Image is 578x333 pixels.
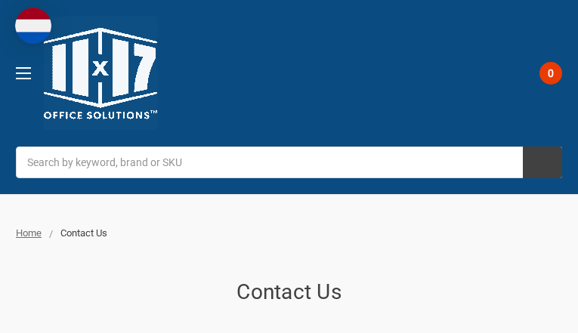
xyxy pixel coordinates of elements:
[508,54,562,93] a: 0
[16,72,31,74] span: Toggle menu
[15,8,51,44] img: duty and tax information for Netherlands
[16,276,562,308] h1: Contact Us
[44,17,157,130] img: 11x17.com
[539,62,562,85] span: 0
[60,227,107,239] span: Contact Us
[16,227,42,239] a: Home
[2,52,44,94] a: Toggle menu
[16,146,562,178] input: Search by keyword, brand or SKU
